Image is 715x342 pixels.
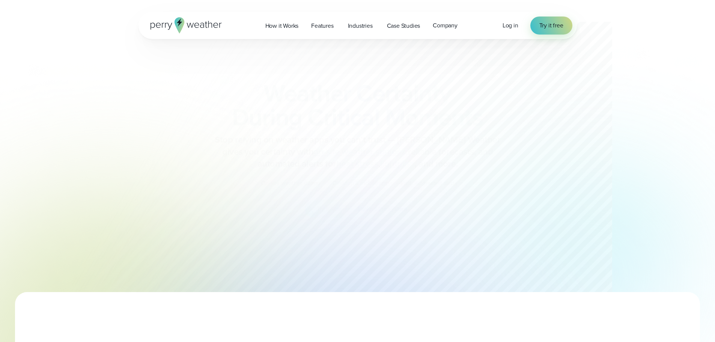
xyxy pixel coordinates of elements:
[530,17,572,35] a: Try it free
[259,18,305,33] a: How it Works
[348,21,373,30] span: Industries
[433,21,458,30] span: Company
[387,21,420,30] span: Case Studies
[539,21,563,30] span: Try it free
[503,21,518,30] a: Log in
[381,18,427,33] a: Case Studies
[265,21,299,30] span: How it Works
[311,21,333,30] span: Features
